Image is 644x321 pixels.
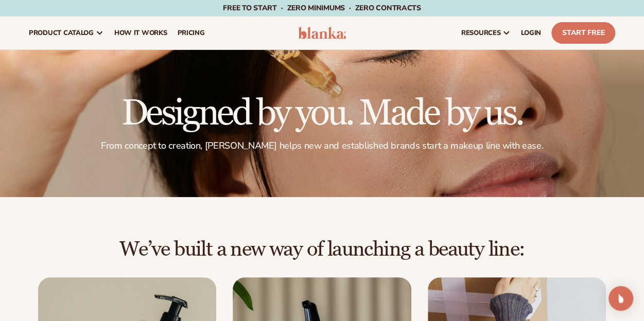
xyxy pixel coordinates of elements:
[223,3,421,13] span: Free to start · ZERO minimums · ZERO contracts
[608,286,633,311] div: Open Intercom Messenger
[516,16,546,49] a: LOGIN
[114,29,167,37] span: How It Works
[109,16,172,49] a: How It Works
[24,16,109,49] a: product catalog
[456,16,516,49] a: resources
[29,238,615,261] h2: We’ve built a new way of launching a beauty line:
[461,29,500,37] span: resources
[29,96,615,132] h1: Designed by you. Made by us.
[29,140,615,152] p: From concept to creation, [PERSON_NAME] helps new and established brands start a makeup line with...
[521,29,541,37] span: LOGIN
[177,29,204,37] span: pricing
[298,27,346,39] img: logo
[551,22,615,44] a: Start Free
[29,29,94,37] span: product catalog
[172,16,210,49] a: pricing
